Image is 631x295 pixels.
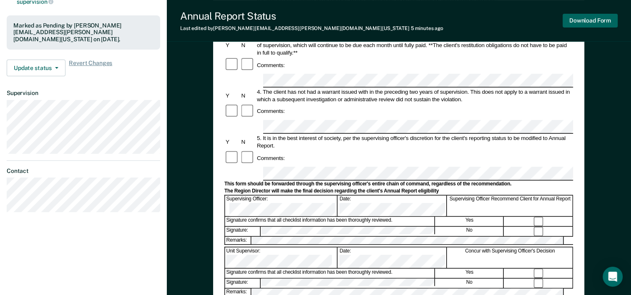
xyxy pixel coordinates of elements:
div: This form should be forwarded through the supervising officer's entire chain of command, regardle... [224,181,573,187]
div: No [435,279,504,288]
div: Yes [435,217,504,226]
div: Yes [435,269,504,278]
div: Signature confirms that all checklist information has been thoroughly reviewed. [225,269,435,278]
div: Supervising Officer: [225,196,338,216]
div: N [240,92,256,99]
div: Annual Report Status [180,10,443,22]
span: 5 minutes ago [411,25,443,31]
button: Download Form [563,14,618,27]
div: Date: [338,247,447,268]
div: Y [224,41,240,49]
div: Unit Supervisor: [225,247,338,268]
div: Open Intercom Messenger [603,267,623,287]
div: N [240,138,256,146]
div: Signature: [225,279,261,288]
div: The Region Director will make the final decision regarding the client's Annual Report eligibility [224,188,573,195]
div: Last edited by [PERSON_NAME][EMAIL_ADDRESS][PERSON_NAME][DOMAIN_NAME][US_STATE] [180,25,443,31]
div: 3. The client has maintained compliance with all restitution obligations in accordance to PD/POP-... [256,34,573,56]
dt: Contact [7,167,160,175]
div: Date: [338,196,447,216]
div: Signature: [225,227,261,236]
div: Comments: [256,154,286,162]
div: Supervising Officer Recommend Client for Annual Report [447,196,573,216]
div: Y [224,92,240,99]
div: Concur with Supervising Officer's Decision [447,247,573,268]
div: Remarks: [225,237,252,244]
button: Update status [7,60,65,76]
div: Marked as Pending by [PERSON_NAME][EMAIL_ADDRESS][PERSON_NAME][DOMAIN_NAME][US_STATE] on [DATE]. [13,22,153,43]
div: Comments: [256,107,286,115]
div: No [435,227,504,236]
div: Y [224,138,240,146]
dt: Supervision [7,90,160,97]
div: Signature confirms that all checklist information has been thoroughly reviewed. [225,217,435,226]
div: 5. It is in the best interest of society, per the supervising officer's discretion for the client... [256,135,573,150]
div: 4. The client has not had a warrant issued with in the preceding two years of supervision. This d... [256,88,573,103]
div: N [240,41,256,49]
div: Comments: [256,61,286,69]
span: Revert Changes [69,60,112,76]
